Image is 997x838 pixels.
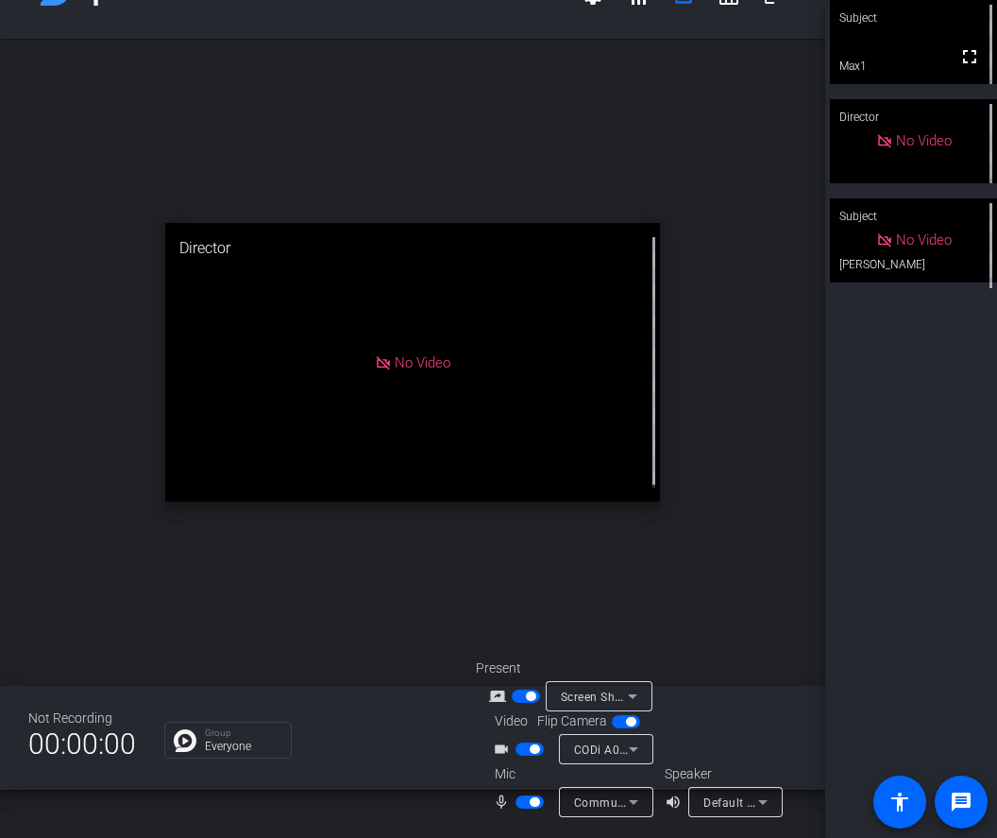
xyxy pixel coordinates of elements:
div: Director [165,223,660,274]
div: Present [476,658,665,678]
span: Default - AirPods [703,795,798,810]
div: Director [830,99,997,135]
span: Video [495,711,528,731]
div: Speaker [665,764,778,784]
span: No Video [896,231,952,248]
mat-icon: volume_up [665,791,687,813]
span: Screen Sharing [561,689,644,704]
span: Flip Camera [537,711,607,731]
span: 00:00:00 [28,721,136,767]
mat-icon: screen_share_outline [489,685,512,708]
span: No Video [395,353,450,370]
p: Group [205,728,281,738]
span: No Video [896,132,952,149]
mat-icon: accessibility [888,791,911,813]
div: Subject [830,198,997,234]
mat-icon: fullscreen [958,45,981,68]
div: Mic [476,764,665,784]
mat-icon: mic_none [493,791,515,813]
p: Everyone [205,741,281,752]
img: Chat Icon [174,729,196,752]
span: CODi A05023 Alloco Webcam (0bda:5803) [574,742,810,757]
mat-icon: videocam_outline [493,738,515,761]
div: Not Recording [28,709,136,728]
span: Communications - AirPods [574,795,723,810]
mat-icon: message [950,791,972,813]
